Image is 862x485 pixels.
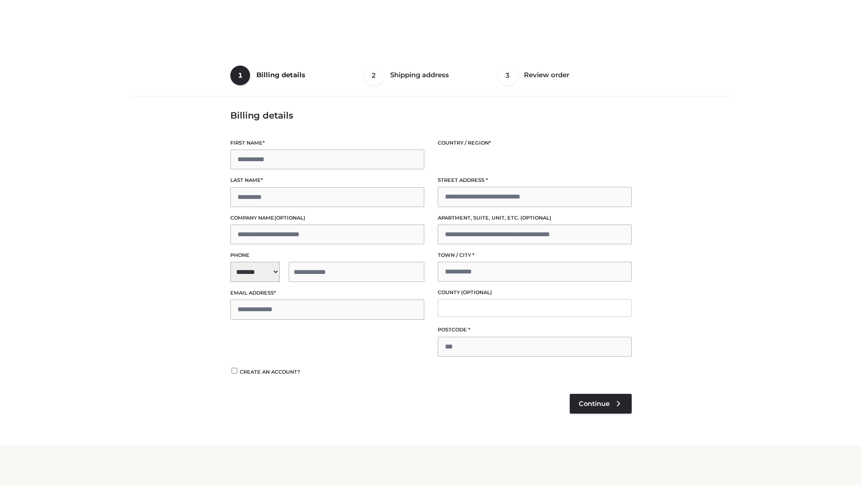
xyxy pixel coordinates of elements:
[520,215,551,221] span: (optional)
[230,214,424,222] label: Company name
[438,251,632,260] label: Town / City
[230,110,632,121] h3: Billing details
[438,326,632,334] label: Postcode
[230,176,424,185] label: Last name
[230,289,424,297] label: Email address
[570,394,632,414] a: Continue
[274,215,305,221] span: (optional)
[240,369,300,375] span: Create an account?
[230,139,424,147] label: First name
[438,139,632,147] label: Country / Region
[438,214,632,222] label: Apartment, suite, unit, etc.
[579,400,610,408] span: Continue
[438,288,632,297] label: County
[438,176,632,185] label: Street address
[461,289,492,295] span: (optional)
[230,368,238,374] input: Create an account?
[230,251,424,260] label: Phone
